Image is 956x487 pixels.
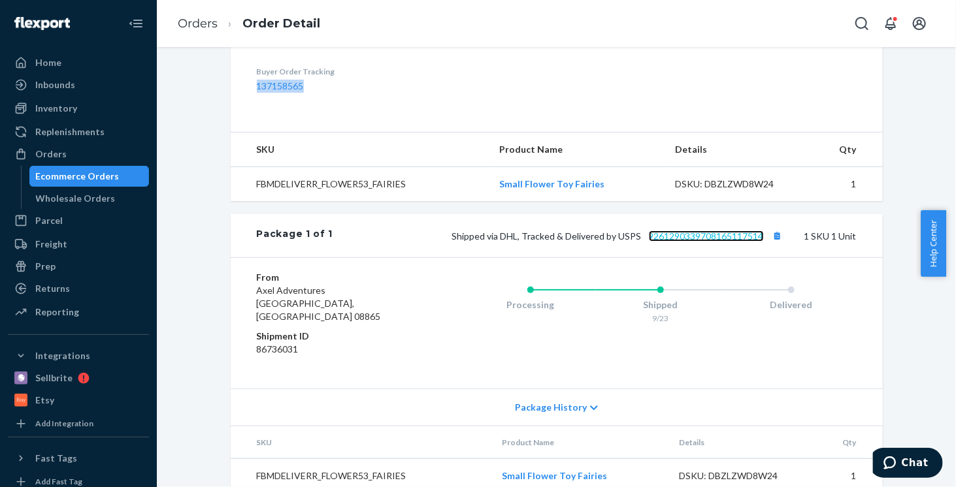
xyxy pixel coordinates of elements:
[8,302,149,322] a: Reporting
[333,227,856,244] div: 1 SKU 1 Unit
[35,125,105,138] div: Replenishments
[231,426,492,459] th: SKU
[679,469,802,482] div: DSKU: DBZLZWD8W24
[231,167,489,202] td: FBMDELIVERR_FLOWER53_FAIRIES
[8,368,149,388] a: Sellbrite
[257,271,413,284] dt: From
[36,170,120,183] div: Ecommerce Orders
[257,66,425,77] dt: Buyer Order Tracking
[35,418,93,429] div: Add Integration
[35,148,67,161] div: Orders
[35,349,90,362] div: Integrations
[8,278,149,299] a: Returns
[35,56,61,69] div: Home
[257,285,381,322] span: Axel Adventures [GEOGRAPHIC_DATA], [GEOGRAPHIC_DATA] 08865
[812,426,882,459] th: Qty
[35,260,56,273] div: Prep
[465,298,596,311] div: Processing
[35,282,70,295] div: Returns
[849,10,875,37] button: Open Search Box
[242,16,320,31] a: Order Detail
[675,178,798,191] div: DSKU: DBZLZWD8W24
[665,133,808,167] th: Details
[8,121,149,142] a: Replenishments
[35,102,77,115] div: Inventory
[257,80,304,91] a: 137158565
[769,227,786,244] button: Copy tracking number
[167,5,331,43] ol: breadcrumbs
[8,448,149,469] button: Fast Tags
[921,210,946,277] button: Help Center
[36,192,116,205] div: Wholesale Orders
[808,167,883,202] td: 1
[35,306,79,319] div: Reporting
[873,448,943,480] iframe: Opens a widget where you can chat to one of our agents
[8,210,149,231] a: Parcel
[35,476,82,487] div: Add Fast Tag
[8,98,149,119] a: Inventory
[35,214,63,227] div: Parcel
[8,234,149,255] a: Freight
[649,230,764,242] a: 9261290339708165117514
[257,330,413,343] dt: Shipment ID
[231,133,489,167] th: SKU
[452,230,786,242] span: Shipped via DHL, Tracked & Delivered by USPS
[8,416,149,432] a: Add Integration
[8,74,149,95] a: Inbounds
[8,256,149,277] a: Prep
[726,298,857,311] div: Delivered
[8,390,149,411] a: Etsy
[35,371,73,385] div: Sellbrite
[668,426,812,459] th: Details
[491,426,668,459] th: Product Name
[257,227,333,244] div: Package 1 of 1
[906,10,932,37] button: Open account menu
[489,133,665,167] th: Product Name
[35,78,75,91] div: Inbounds
[8,345,149,366] button: Integrations
[29,188,150,209] a: Wholesale Orders
[515,401,587,414] span: Package History
[8,52,149,73] a: Home
[8,144,149,165] a: Orders
[500,178,605,189] a: Small Flower Toy Fairies
[178,16,218,31] a: Orders
[878,10,904,37] button: Open notifications
[595,313,726,324] div: 9/23
[35,394,54,407] div: Etsy
[502,470,607,481] a: Small Flower Toy Fairies
[257,343,413,356] dd: 86736031
[29,166,150,187] a: Ecommerce Orders
[808,133,883,167] th: Qty
[35,452,77,465] div: Fast Tags
[595,298,726,311] div: Shipped
[14,17,70,30] img: Flexport logo
[35,238,67,251] div: Freight
[123,10,149,37] button: Close Navigation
